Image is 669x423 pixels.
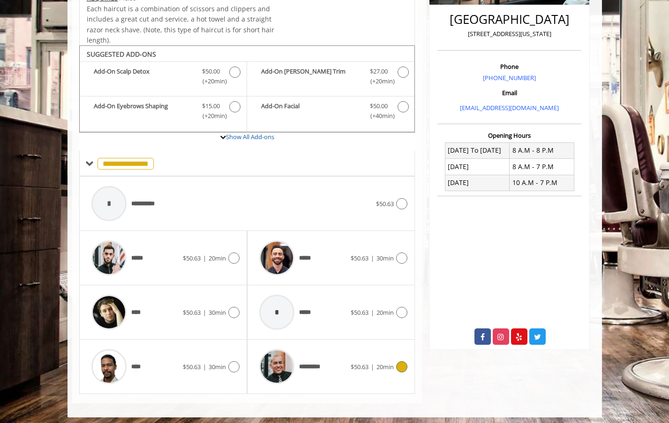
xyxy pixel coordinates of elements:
[197,111,225,121] span: (+20min )
[87,50,156,59] b: SUGGESTED ADD-ONS
[440,63,579,70] h3: Phone
[87,4,274,45] span: Each haircut is a combination of scissors and clippers and includes a great cut and service, a ho...
[183,308,201,317] span: $50.63
[376,254,394,262] span: 30min
[365,76,392,86] span: (+20min )
[226,133,274,141] a: Show All Add-ons
[440,89,579,96] h3: Email
[371,308,374,317] span: |
[209,254,226,262] span: 20min
[203,308,206,317] span: |
[370,101,388,111] span: $50.00
[351,254,368,262] span: $50.63
[440,29,579,39] p: [STREET_ADDRESS][US_STATE]
[94,101,193,121] b: Add-On Eyebrows Shaping
[370,67,388,76] span: $27.00
[376,363,394,371] span: 20min
[371,363,374,371] span: |
[84,101,242,123] label: Add-On Eyebrows Shaping
[202,101,220,111] span: $15.00
[261,101,361,121] b: Add-On Facial
[203,363,206,371] span: |
[376,308,394,317] span: 20min
[437,132,581,139] h3: Opening Hours
[351,308,368,317] span: $50.63
[483,74,536,82] a: [PHONE_NUMBER]
[510,159,574,175] td: 8 A.M - 7 P.M
[79,45,415,133] div: The Made Man Haircut Add-onS
[510,142,574,158] td: 8 A.M - 8 P.M
[460,104,559,112] a: [EMAIL_ADDRESS][DOMAIN_NAME]
[209,363,226,371] span: 30min
[84,67,242,89] label: Add-On Scalp Detox
[252,101,410,123] label: Add-On Facial
[445,175,510,191] td: [DATE]
[183,363,201,371] span: $50.63
[252,67,410,89] label: Add-On Beard Trim
[510,175,574,191] td: 10 A.M - 7 P.M
[440,13,579,26] h2: [GEOGRAPHIC_DATA]
[203,254,206,262] span: |
[202,67,220,76] span: $50.00
[371,254,374,262] span: |
[376,200,394,208] span: $50.63
[209,308,226,317] span: 30min
[365,111,392,121] span: (+40min )
[183,254,201,262] span: $50.63
[445,142,510,158] td: [DATE] To [DATE]
[94,67,193,86] b: Add-On Scalp Detox
[197,76,225,86] span: (+20min )
[261,67,361,86] b: Add-On [PERSON_NAME] Trim
[351,363,368,371] span: $50.63
[445,159,510,175] td: [DATE]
